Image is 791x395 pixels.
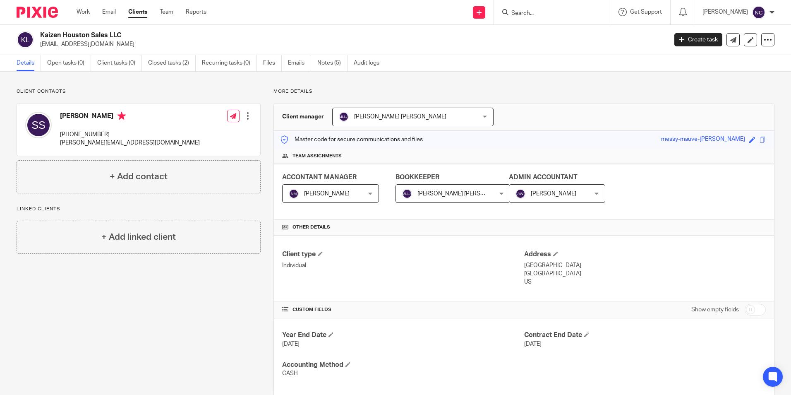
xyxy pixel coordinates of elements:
[524,250,766,259] h4: Address
[101,231,176,243] h4: + Add linked client
[17,88,261,95] p: Client contacts
[117,112,126,120] i: Primary
[280,135,423,144] p: Master code for secure communications and files
[282,261,524,270] p: Individual
[97,55,142,71] a: Client tasks (0)
[186,8,206,16] a: Reports
[691,306,739,314] label: Show empty fields
[524,261,766,270] p: [GEOGRAPHIC_DATA]
[661,135,745,145] div: messy-mauve-[PERSON_NAME]
[77,8,90,16] a: Work
[282,306,524,313] h4: CUSTOM FIELDS
[354,55,386,71] a: Audit logs
[263,55,282,71] a: Files
[292,224,330,231] span: Other details
[282,371,298,376] span: CASH
[60,112,200,122] h4: [PERSON_NAME]
[160,8,173,16] a: Team
[630,9,662,15] span: Get Support
[289,189,299,199] img: svg%3E
[288,55,311,71] a: Emails
[110,170,168,183] h4: + Add contact
[515,189,525,199] img: svg%3E
[752,6,765,19] img: svg%3E
[17,55,41,71] a: Details
[702,8,748,16] p: [PERSON_NAME]
[354,114,446,120] span: [PERSON_NAME] [PERSON_NAME]
[40,40,662,48] p: [EMAIL_ADDRESS][DOMAIN_NAME]
[40,31,537,40] h2: Kaizen Houston Sales LLC
[17,31,34,48] img: svg%3E
[282,341,300,347] span: [DATE]
[292,153,342,159] span: Team assignments
[524,331,766,340] h4: Contract End Date
[304,191,350,197] span: [PERSON_NAME]
[47,55,91,71] a: Open tasks (0)
[282,361,524,369] h4: Accounting Method
[317,55,348,71] a: Notes (5)
[148,55,196,71] a: Closed tasks (2)
[60,130,200,139] p: [PHONE_NUMBER]
[17,206,261,212] p: Linked clients
[524,278,766,286] p: US
[511,10,585,17] input: Search
[402,189,412,199] img: svg%3E
[60,139,200,147] p: [PERSON_NAME][EMAIL_ADDRESS][DOMAIN_NAME]
[531,191,576,197] span: [PERSON_NAME]
[25,112,52,138] img: svg%3E
[524,270,766,278] p: [GEOGRAPHIC_DATA]
[17,7,58,18] img: Pixie
[282,174,357,181] span: ACCONTANT MANAGER
[282,331,524,340] h4: Year End Date
[282,113,324,121] h3: Client manager
[102,8,116,16] a: Email
[202,55,257,71] a: Recurring tasks (0)
[674,33,722,46] a: Create task
[273,88,774,95] p: More details
[282,250,524,259] h4: Client type
[509,174,578,181] span: ADMIN ACCOUNTANT
[417,191,510,197] span: [PERSON_NAME] [PERSON_NAME]
[395,174,439,181] span: BOOKKEEPER
[128,8,147,16] a: Clients
[524,341,542,347] span: [DATE]
[339,112,349,122] img: svg%3E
